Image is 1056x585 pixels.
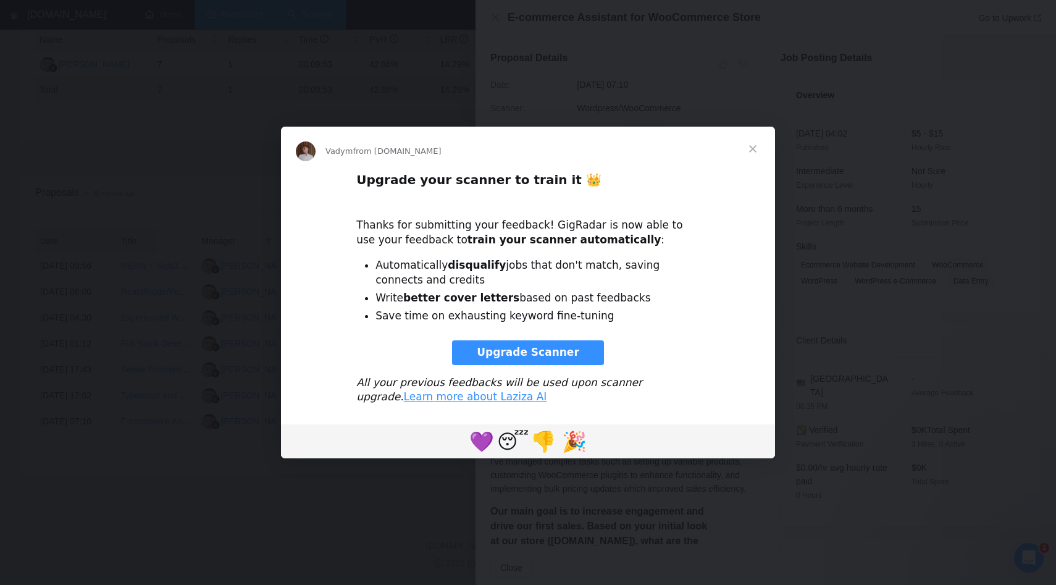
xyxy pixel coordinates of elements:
span: from [DOMAIN_NAME] [353,146,441,156]
span: purple heart reaction [466,426,497,456]
i: All your previous feedbacks will be used upon scanner upgrade. [356,376,642,403]
li: Write based on past feedbacks [375,291,700,306]
span: 🎉 [562,430,587,453]
b: disqualify [448,259,506,271]
span: 💜 [469,430,494,453]
span: Close [731,127,775,171]
li: Save time on exhausting keyword fine-tuning [375,309,700,324]
span: Vadym [325,146,353,156]
span: 1 reaction [528,426,559,456]
span: tada reaction [559,426,590,456]
span: Upgrade Scanner [477,346,579,358]
b: Upgrade your scanner to train it 👑 [356,172,601,187]
li: Automatically jobs that don't match, saving connects and credits [375,258,700,288]
a: Upgrade Scanner [452,340,604,365]
div: Thanks for submitting your feedback! GigRadar is now able to use your feedback to : [356,204,700,248]
span: sleeping reaction [497,426,528,456]
b: train your scanner automatically [467,234,661,246]
img: Profile image for Vadym [296,141,316,161]
b: better cover letters [403,292,519,304]
a: Learn more about Laziza AI [404,390,547,403]
span: 😴 [497,430,529,453]
span: 👎 [531,430,556,453]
